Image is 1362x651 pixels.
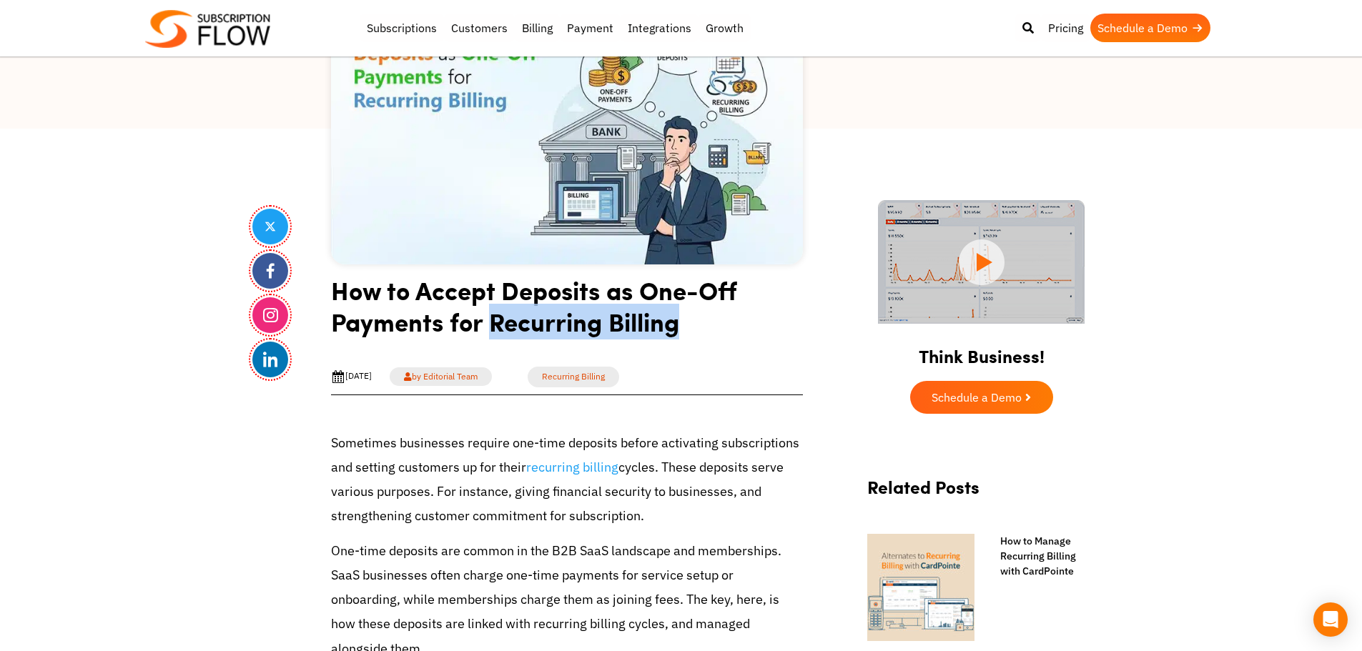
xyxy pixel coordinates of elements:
a: recurring billing [526,459,618,475]
a: Billing [515,14,560,42]
a: Schedule a Demo [1090,14,1210,42]
img: Recurring billing with Cardpointe [867,534,974,641]
span: Schedule a Demo [932,392,1022,403]
a: Payment [560,14,621,42]
a: Recurring Billing [528,367,619,387]
a: Subscriptions [360,14,444,42]
div: Open Intercom Messenger [1313,602,1348,637]
img: intro video [878,200,1085,324]
a: Schedule a Demo [910,381,1053,414]
a: Pricing [1041,14,1090,42]
a: by Editorial Team [390,367,492,386]
div: [DATE] [331,369,372,384]
a: Integrations [621,14,699,42]
p: Sometimes businesses require one-time deposits before activating subscriptions and setting custom... [331,431,803,529]
h1: How to Accept Deposits as One-Off Payments for Recurring Billing [331,274,803,348]
h2: Think Business! [853,328,1110,374]
h2: Related Posts [867,477,1096,512]
a: Growth [699,14,751,42]
img: Subscriptionflow [145,10,270,48]
a: Customers [444,14,515,42]
a: How to Manage Recurring Billing with CardPointe [986,534,1096,579]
